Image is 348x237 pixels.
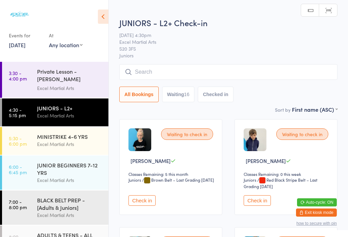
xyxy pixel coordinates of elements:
[9,107,26,118] time: 4:30 - 5:15 pm
[276,128,328,140] div: Waiting to check in
[244,177,256,183] div: Juniors
[119,38,327,45] span: Excel Martial Arts
[37,133,103,140] div: MINISTRIKE 4-6 YRS
[37,140,103,148] div: Excel Martial Arts
[275,106,291,113] label: Sort by
[37,112,103,120] div: Excel Martial Arts
[9,199,27,210] time: 7:00 - 8:00 pm
[2,62,108,98] a: 3:30 -4:00 pmPrivate Lesson - [PERSON_NAME][GEOGRAPHIC_DATA]Excel Martial Arts
[37,196,103,211] div: BLACK BELT PREP - [Adults & Juniors]
[184,92,190,97] div: 16
[37,211,103,219] div: Excel Martial Arts
[246,157,286,164] span: [PERSON_NAME]
[296,221,337,226] button: how to secure with pin
[128,171,215,177] div: Classes Remaining: 5 this month
[9,41,25,49] a: [DATE]
[296,208,337,217] button: Exit kiosk mode
[119,45,327,52] span: S20 3FS
[9,70,27,81] time: 3:30 - 4:00 pm
[119,87,159,102] button: All Bookings
[297,198,337,206] button: Auto-cycle: ON
[49,30,83,41] div: At
[244,171,330,177] div: Classes Remaining: 0 this week
[244,177,317,189] span: / Red Black Stripe Belt – Last Grading [DATE]
[49,41,83,49] div: Any location
[128,177,141,183] div: Juniors
[162,87,195,102] button: Waiting16
[244,195,271,206] button: Check in
[292,106,337,113] div: First name (ASC)
[9,30,42,41] div: Events for
[37,161,103,176] div: JUNIOR BEGINNERS 7-12 YRS
[2,127,108,155] a: 5:30 -6:00 pmMINISTRIKE 4-6 YRSExcel Martial Arts
[37,176,103,184] div: Excel Martial Arts
[119,32,327,38] span: [DATE] 4:30pm
[119,52,337,59] span: Juniors
[9,164,27,175] time: 6:00 - 6:45 pm
[37,68,103,84] div: Private Lesson - [PERSON_NAME][GEOGRAPHIC_DATA]
[128,128,151,151] img: image1657550555.png
[2,190,108,225] a: 7:00 -8:00 pmBLACK BELT PREP - [Adults & Juniors]Excel Martial Arts
[37,104,103,112] div: JUNIORS - L2+
[198,87,233,102] button: Checked in
[161,128,213,140] div: Waiting to check in
[119,17,337,28] h2: JUNIORS - L2+ Check-in
[142,177,214,183] span: / Brown Belt – Last Grading [DATE]
[2,98,108,126] a: 4:30 -5:15 pmJUNIORS - L2+Excel Martial Arts
[2,156,108,190] a: 6:00 -6:45 pmJUNIOR BEGINNERS 7-12 YRSExcel Martial Arts
[37,84,103,92] div: Excel Martial Arts
[119,64,337,80] input: Search
[130,157,171,164] span: [PERSON_NAME]
[128,195,156,206] button: Check in
[244,128,266,151] img: image1649435557.png
[7,5,32,23] img: Excel Martial Arts
[9,135,27,146] time: 5:30 - 6:00 pm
